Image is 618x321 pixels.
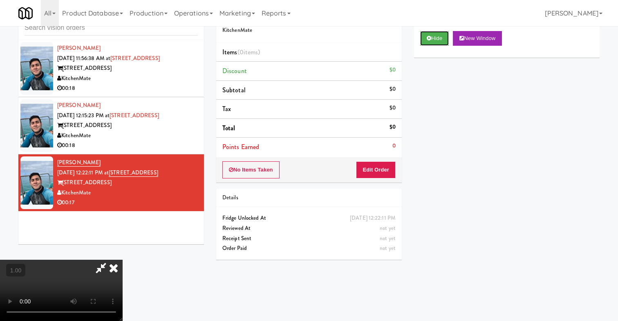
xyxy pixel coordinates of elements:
[18,6,33,20] img: Micromart
[57,74,198,84] div: KitchenMate
[57,120,198,131] div: [STREET_ADDRESS]
[222,66,247,76] span: Discount
[222,104,231,114] span: Tax
[57,63,198,74] div: [STREET_ADDRESS]
[222,142,259,152] span: Points Earned
[222,234,396,244] div: Receipt Sent
[453,31,502,46] button: New Window
[57,188,198,198] div: KitchenMate
[57,178,198,188] div: [STREET_ADDRESS]
[222,223,396,234] div: Reviewed At
[57,101,101,109] a: [PERSON_NAME]
[222,27,396,33] h5: KitchenMate
[18,154,204,211] li: [PERSON_NAME][DATE] 12:22:11 PM at[STREET_ADDRESS][STREET_ADDRESS]KitchenMate00:17
[57,140,198,151] div: 00:18
[109,169,158,177] a: [STREET_ADDRESS]
[222,243,396,254] div: Order Paid
[390,84,396,94] div: $0
[57,111,110,119] span: [DATE] 12:15:23 PM at
[390,122,396,132] div: $0
[350,213,396,223] div: [DATE] 12:22:11 PM
[222,47,260,57] span: Items
[380,234,396,242] span: not yet
[57,158,101,167] a: [PERSON_NAME]
[222,85,246,95] span: Subtotal
[18,40,204,97] li: [PERSON_NAME][DATE] 11:56:38 AM at[STREET_ADDRESS][STREET_ADDRESS]KitchenMate00:18
[380,224,396,232] span: not yet
[392,141,396,151] div: 0
[222,193,396,203] div: Details
[110,54,160,62] a: [STREET_ADDRESS]
[110,111,159,119] a: [STREET_ADDRESS]
[57,169,109,176] span: [DATE] 12:22:11 PM at
[390,103,396,113] div: $0
[57,44,101,52] a: [PERSON_NAME]
[356,161,396,178] button: Edit Order
[222,161,280,178] button: No Items Taken
[222,123,235,133] span: Total
[380,244,396,252] span: not yet
[18,97,204,154] li: [PERSON_NAME][DATE] 12:15:23 PM at[STREET_ADDRESS][STREET_ADDRESS]KitchenMate00:18
[222,213,396,223] div: Fridge Unlocked At
[57,198,198,208] div: 00:17
[237,47,260,57] span: (0 )
[57,131,198,141] div: KitchenMate
[390,65,396,75] div: $0
[25,20,198,36] input: Search vision orders
[57,54,110,62] span: [DATE] 11:56:38 AM at
[57,83,198,94] div: 00:18
[244,47,258,57] ng-pluralize: items
[420,31,449,46] button: Hide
